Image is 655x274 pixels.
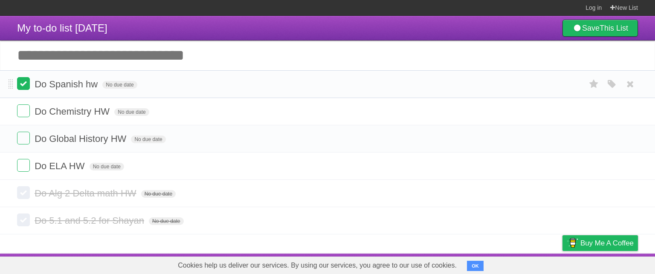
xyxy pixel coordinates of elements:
[102,81,137,89] span: No due date
[584,256,638,272] a: Suggest a feature
[141,190,176,198] span: No due date
[149,217,183,225] span: No due date
[35,79,100,89] span: Do Spanish hw
[35,188,138,199] span: Do Alg 2 Delta math HW
[17,104,30,117] label: Done
[17,77,30,90] label: Done
[562,20,638,37] a: SaveThis List
[114,108,149,116] span: No due date
[17,22,107,34] span: My to-do list [DATE]
[567,236,578,250] img: Buy me a coffee
[449,256,467,272] a: About
[522,256,541,272] a: Terms
[17,213,30,226] label: Done
[35,161,87,171] span: Do ELA HW
[477,256,512,272] a: Developers
[131,136,165,143] span: No due date
[35,133,128,144] span: Do Global History HW
[90,163,124,170] span: No due date
[17,132,30,144] label: Done
[17,186,30,199] label: Done
[169,257,465,274] span: Cookies help us deliver our services. By using our services, you agree to our use of cookies.
[35,215,146,226] span: Do 5.1 and 5.2 for Shayan
[467,261,484,271] button: OK
[580,236,634,251] span: Buy me a coffee
[586,77,602,91] label: Star task
[35,106,112,117] span: Do Chemistry HW
[600,24,628,32] b: This List
[551,256,574,272] a: Privacy
[562,235,638,251] a: Buy me a coffee
[17,159,30,172] label: Done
